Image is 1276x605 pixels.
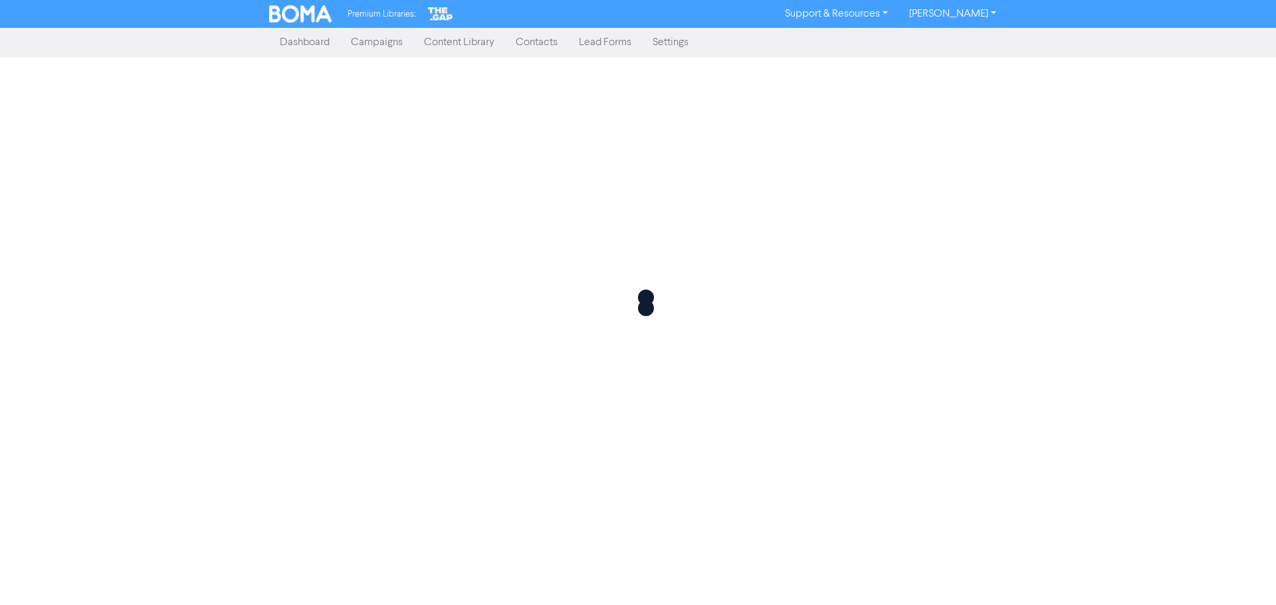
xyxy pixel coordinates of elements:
[269,29,340,56] a: Dashboard
[348,10,415,19] span: Premium Libraries:
[340,29,413,56] a: Campaigns
[505,29,568,56] a: Contacts
[899,3,1007,25] a: [PERSON_NAME]
[1210,541,1276,605] iframe: Chat Widget
[269,5,332,23] img: BOMA Logo
[774,3,899,25] a: Support & Resources
[413,29,505,56] a: Content Library
[568,29,642,56] a: Lead Forms
[426,5,455,23] img: The Gap
[642,29,699,56] a: Settings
